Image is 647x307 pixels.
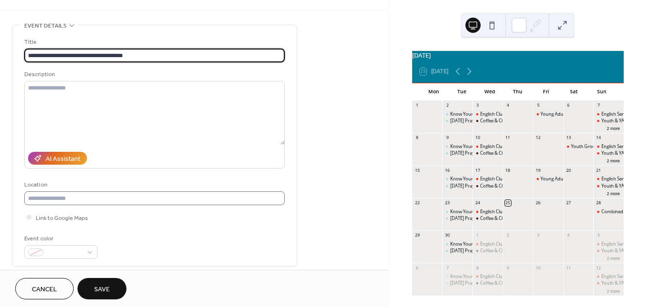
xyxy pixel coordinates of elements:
[475,200,481,206] div: 24
[566,168,571,173] div: 20
[480,241,505,247] div: English Club
[442,280,473,286] div: Tuesday Prayer Group
[473,208,503,215] div: English Club
[480,143,505,149] div: English Club
[601,183,640,189] div: Youth & YA Service
[593,273,624,279] div: English Service
[475,135,481,141] div: 10
[450,215,493,221] div: [DATE] Prayer Group
[473,118,503,124] div: Coffee & Chat
[593,118,624,124] div: Youth & YA Service
[480,215,508,221] div: Coffee & Chat
[480,176,505,182] div: English Club
[533,176,563,182] div: Young Adults Fellowship
[480,280,508,286] div: Coffee & Chat
[603,287,624,294] button: 2 more
[475,265,481,271] div: 8
[444,168,450,173] div: 16
[24,180,283,190] div: Location
[596,233,601,238] div: 5
[473,183,503,189] div: Coffee & Chat
[596,265,601,271] div: 12
[450,111,523,117] div: Know Your [DEMOGRAPHIC_DATA]
[442,143,473,149] div: Know Your Bible
[601,248,640,254] div: Youth & YA Service
[414,233,420,238] div: 29
[601,111,632,117] div: English Service
[601,273,632,279] div: English Service
[24,234,96,244] div: Event color
[28,152,87,165] button: AI Assistant
[473,273,503,279] div: English Club
[535,103,541,109] div: 5
[412,51,624,60] div: [DATE]
[571,143,598,149] div: Youth Group
[588,83,616,100] div: Sun
[442,208,473,215] div: Know Your Bible
[593,143,624,149] div: English Service
[505,103,511,109] div: 4
[603,124,624,131] button: 2 more
[603,189,624,197] button: 2 more
[505,135,511,141] div: 11
[505,168,511,173] div: 18
[473,241,503,247] div: English Club
[593,111,624,117] div: English Service
[566,200,571,206] div: 27
[601,143,632,149] div: English Service
[473,176,503,182] div: English Club
[596,200,601,206] div: 28
[450,143,523,149] div: Know Your [DEMOGRAPHIC_DATA]
[480,150,508,156] div: Coffee & Chat
[15,278,74,299] button: Cancel
[450,118,493,124] div: [DATE] Prayer Group
[480,111,505,117] div: English Club
[450,241,523,247] div: Know Your [DEMOGRAPHIC_DATA]
[593,208,624,215] div: Combined Service at Oasis Camp
[442,176,473,182] div: Know Your Bible
[24,37,283,47] div: Title
[603,254,624,261] button: 2 more
[566,103,571,109] div: 6
[593,280,624,286] div: Youth & YA Service
[448,83,476,100] div: Tue
[32,285,57,295] span: Cancel
[450,176,523,182] div: Know Your [DEMOGRAPHIC_DATA]
[444,200,450,206] div: 23
[475,233,481,238] div: 1
[541,176,591,182] div: Young Adults Fellowship
[475,168,481,173] div: 17
[442,273,473,279] div: Know Your Bible
[601,280,640,286] div: Youth & YA Service
[535,265,541,271] div: 10
[36,213,88,223] span: Link to Google Maps
[603,157,624,164] button: 2 more
[444,103,450,109] div: 2
[480,183,508,189] div: Coffee & Chat
[24,21,67,31] span: Event details
[473,248,503,254] div: Coffee & Chat
[442,241,473,247] div: Know Your Bible
[533,111,563,117] div: Young Adults Fellowship
[504,83,532,100] div: Thu
[601,241,632,247] div: English Service
[450,150,493,156] div: [DATE] Prayer Group
[46,154,80,164] div: AI Assistant
[473,215,503,221] div: Coffee & Chat
[596,103,601,109] div: 7
[535,135,541,141] div: 12
[593,183,624,189] div: Youth & YA Service
[593,241,624,247] div: English Service
[444,233,450,238] div: 30
[24,69,283,79] div: Description
[444,135,450,141] div: 9
[450,183,493,189] div: [DATE] Prayer Group
[414,103,420,109] div: 1
[450,280,493,286] div: [DATE] Prayer Group
[505,233,511,238] div: 2
[566,265,571,271] div: 11
[414,168,420,173] div: 15
[480,208,505,215] div: English Club
[480,248,508,254] div: Coffee & Chat
[473,143,503,149] div: English Club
